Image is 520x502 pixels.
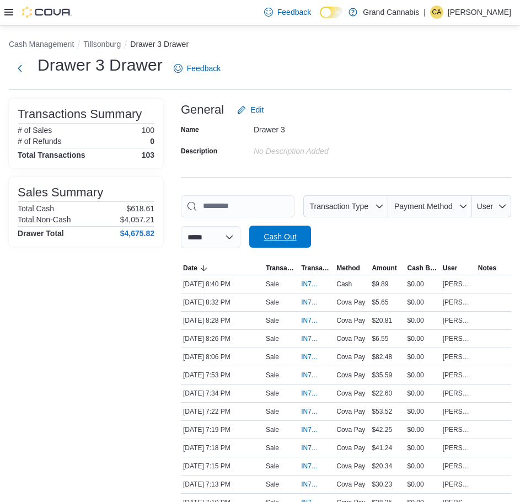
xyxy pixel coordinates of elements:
div: [DATE] 7:34 PM [181,387,264,400]
span: Cova Pay [336,462,365,471]
p: Sale [266,444,279,452]
div: $0.00 [405,387,441,400]
button: Method [334,261,369,275]
span: Notes [478,264,496,273]
button: IN79S9-965724 [301,478,332,491]
button: Notes [476,261,511,275]
p: Grand Cannabis [363,6,419,19]
span: User [477,202,494,211]
span: $22.60 [372,389,392,398]
p: $618.61 [126,204,154,213]
p: Sale [266,425,279,434]
span: [PERSON_NAME] [443,371,474,380]
span: [PERSON_NAME] [443,280,474,289]
h6: Total Non-Cash [18,215,71,224]
div: Christine Atack [430,6,443,19]
span: [PERSON_NAME] [443,444,474,452]
h3: Transactions Summary [18,108,142,121]
div: $0.00 [405,441,441,455]
button: Edit [233,99,268,121]
button: User [472,195,511,217]
button: Transaction Type [264,261,299,275]
span: Edit [250,104,264,115]
div: [DATE] 8:32 PM [181,296,264,309]
div: [DATE] 7:15 PM [181,460,264,473]
span: Cova Pay [336,298,365,307]
span: [PERSON_NAME] [443,353,474,361]
div: $0.00 [405,314,441,327]
p: 100 [142,126,154,135]
span: Transaction Type [309,202,368,211]
p: 0 [150,137,154,146]
h4: Total Transactions [18,151,85,159]
span: Cash Out [264,231,296,242]
button: IN79S9-965800 [301,277,332,291]
p: | [423,6,426,19]
p: Sale [266,316,279,325]
div: [DATE] 7:18 PM [181,441,264,455]
p: $4,057.21 [120,215,154,224]
span: Cova Pay [336,407,365,416]
span: Method [336,264,360,273]
span: Cova Pay [336,444,365,452]
span: $35.59 [372,371,392,380]
p: Sale [266,334,279,343]
span: IN79S9-965789 [301,334,321,343]
input: This is a search bar. As you type, the results lower in the page will automatically filter. [181,195,294,217]
div: [DATE] 7:22 PM [181,405,264,418]
div: $0.00 [405,460,441,473]
button: IN79S9-965732 [301,441,332,455]
span: Cash [336,280,352,289]
span: $9.89 [372,280,388,289]
button: Transaction Type [303,195,388,217]
h1: Drawer 3 Drawer [37,54,163,76]
span: CA [432,6,442,19]
span: $20.81 [372,316,392,325]
div: $0.00 [405,296,441,309]
div: [DATE] 7:19 PM [181,423,264,436]
span: IN79S9-965734 [301,425,321,434]
span: Cova Pay [336,353,365,361]
span: Cova Pay [336,334,365,343]
input: Dark Mode [320,7,343,18]
span: IN79S9-965800 [301,280,321,289]
span: $53.52 [372,407,392,416]
button: IN79S9-965738 [301,405,332,418]
span: IN79S9-965748 [301,389,321,398]
span: Cova Pay [336,371,365,380]
span: [PERSON_NAME] [443,334,474,343]
span: [PERSON_NAME] [443,480,474,489]
a: Feedback [260,1,315,23]
button: Date [181,261,264,275]
h4: 103 [142,151,154,159]
button: IN79S9-965729 [301,460,332,473]
button: User [441,261,476,275]
span: Transaction # [301,264,332,273]
span: Cova Pay [336,480,365,489]
div: $0.00 [405,423,441,436]
p: Sale [266,480,279,489]
h6: # of Refunds [18,137,61,146]
span: Date [183,264,197,273]
button: IN79S9-965734 [301,423,332,436]
span: Amount [372,264,396,273]
div: $0.00 [405,350,441,364]
span: IN79S9-965776 [301,353,321,361]
span: IN79S9-965794 [301,316,321,325]
div: [DATE] 8:28 PM [181,314,264,327]
span: IN79S9-965797 [301,298,321,307]
span: User [443,264,458,273]
span: $82.48 [372,353,392,361]
button: IN79S9-965776 [301,350,332,364]
button: Cash Management [9,40,74,49]
div: [DATE] 8:06 PM [181,350,264,364]
span: IN79S9-965724 [301,480,321,489]
span: Feedback [277,7,311,18]
p: [PERSON_NAME] [448,6,511,19]
a: Feedback [169,57,225,79]
div: $0.00 [405,332,441,345]
span: [PERSON_NAME] [443,389,474,398]
span: IN79S9-965729 [301,462,321,471]
span: Payment Method [394,202,453,211]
